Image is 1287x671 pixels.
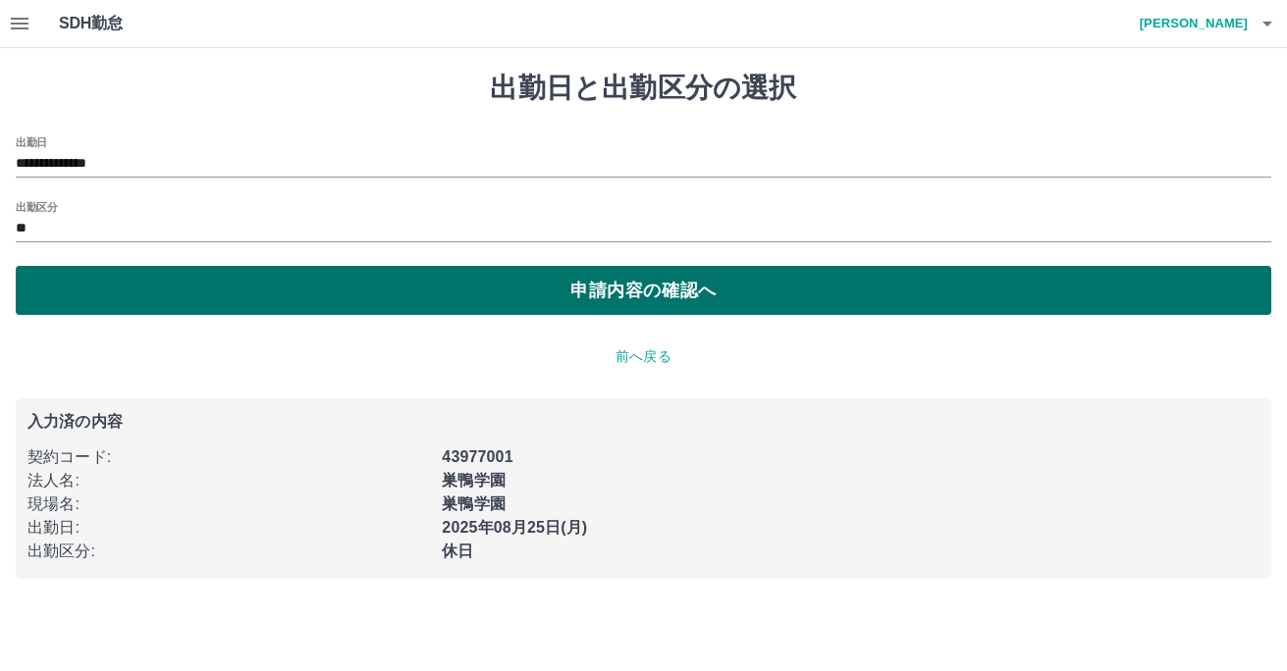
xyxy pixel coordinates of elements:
[16,134,47,149] label: 出勤日
[27,445,430,469] p: 契約コード :
[16,199,57,214] label: 出勤区分
[16,266,1271,315] button: 申請内容の確認へ
[442,519,587,536] b: 2025年08月25日(月)
[16,72,1271,105] h1: 出勤日と出勤区分の選択
[16,346,1271,367] p: 前へ戻る
[27,540,430,563] p: 出勤区分 :
[27,492,430,516] p: 現場名 :
[27,414,1260,430] p: 入力済の内容
[27,469,430,492] p: 法人名 :
[442,448,512,465] b: 43977001
[442,472,506,489] b: 巣鴨学園
[27,516,430,540] p: 出勤日 :
[442,542,473,559] b: 休日
[442,495,506,512] b: 巣鴨学園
